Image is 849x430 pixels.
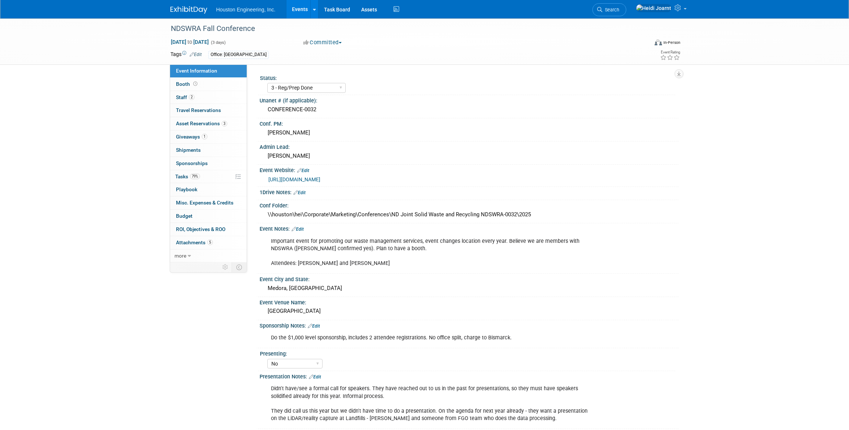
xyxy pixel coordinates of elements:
a: Playbook [170,183,247,196]
span: Giveaways [176,134,207,140]
span: 1 [202,134,207,139]
span: 79% [190,174,200,179]
div: Event Notes: [260,223,679,233]
div: 1Drive Notes: [260,187,679,196]
span: Staff [176,94,194,100]
img: Heidi Joarnt [636,4,672,12]
span: to [186,39,193,45]
span: more [175,253,186,259]
div: Conf. PM: [260,118,679,127]
div: Admin Lead: [260,141,679,151]
div: Event Format [605,38,680,49]
span: ROI, Objectives & ROO [176,226,225,232]
span: Sponsorships [176,160,208,166]
a: Shipments [170,144,247,157]
div: [GEOGRAPHIC_DATA] [265,305,673,317]
span: Shipments [176,147,201,153]
div: Sponsorship Notes: [260,320,679,330]
span: 2 [189,94,194,100]
div: Unanet # (if applicable): [260,95,679,104]
span: Playbook [176,186,197,192]
div: Presentation Notes: [260,371,679,381]
td: Tags [170,50,202,59]
span: Budget [176,213,193,219]
div: Presenting: [260,348,675,357]
div: Office: [GEOGRAPHIC_DATA] [208,51,269,59]
td: Toggle Event Tabs [232,262,247,272]
span: [DATE] [DATE] [170,39,209,45]
a: Edit [293,190,306,195]
span: Tasks [175,174,200,179]
img: Format-Inperson.png [655,39,662,45]
div: NDSWRA Fall Conference [168,22,637,35]
a: Tasks79% [170,170,247,183]
a: Edit [292,227,304,232]
span: Event Information [176,68,217,74]
div: Didn't have/see a formal call for speakers. They have reached out to us in the past for presentat... [266,381,598,426]
div: Event Venue Name: [260,297,679,306]
a: Sponsorships [170,157,247,170]
a: Attachments5 [170,236,247,249]
a: ROI, Objectives & ROO [170,223,247,236]
div: Event City and State: [260,274,679,283]
span: Search [602,7,619,13]
div: [PERSON_NAME] [265,150,673,162]
div: Conf Folder: [260,200,679,209]
span: Booth not reserved yet [192,81,199,87]
a: Edit [190,52,202,57]
a: Misc. Expenses & Credits [170,196,247,209]
div: Do the $1,000 level sponsorship, includes 2 attendee registrations. No office split, charge to Bi... [266,331,598,345]
span: Asset Reservations [176,120,227,126]
div: Status: [260,73,675,82]
div: [PERSON_NAME] [265,127,673,139]
div: In-Person [663,40,680,45]
div: CONFERENCE-0032 [265,104,673,115]
span: 3 [222,121,227,126]
a: Edit [309,374,321,380]
a: Event Information [170,64,247,77]
td: Personalize Event Tab Strip [219,262,232,272]
span: (3 days) [210,40,226,45]
a: Edit [308,324,320,329]
div: Event Website: [260,165,679,174]
span: Misc. Expenses & Credits [176,200,233,206]
span: Booth [176,81,199,87]
a: Booth [170,78,247,91]
a: Giveaways1 [170,130,247,143]
span: Houston Engineering, Inc. [216,7,275,13]
div: Important event for promoting our waste management services, event changes location every year. B... [266,234,598,271]
img: ExhibitDay [170,6,207,14]
a: Travel Reservations [170,104,247,117]
a: Budget [170,210,247,223]
a: [URL][DOMAIN_NAME] [268,176,320,182]
div: Event Rating [660,50,680,54]
a: Edit [297,168,309,173]
a: Staff2 [170,91,247,104]
button: Committed [301,39,345,46]
span: Attachments [176,240,213,245]
a: more [170,249,247,262]
span: 5 [207,240,213,245]
div: Medora, [GEOGRAPHIC_DATA] [265,283,673,294]
a: Asset Reservations3 [170,117,247,130]
a: Search [592,3,626,16]
span: Travel Reservations [176,107,221,113]
div: \\houston\hei\Corporate\Marketing\Conferences\ND Joint Solid Waste and Recycling NDSWRA-0032\2025 [265,209,673,220]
